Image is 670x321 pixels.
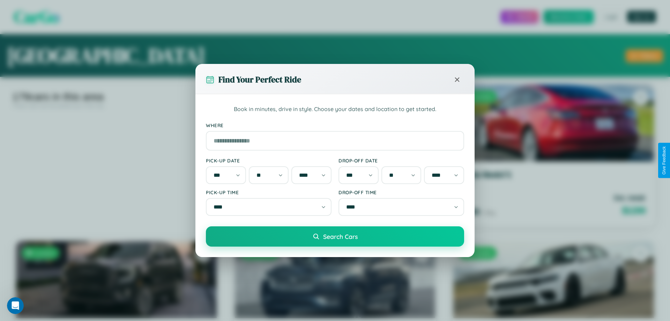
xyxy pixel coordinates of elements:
[206,105,464,114] p: Book in minutes, drive in style. Choose your dates and location to get started.
[206,189,332,195] label: Pick-up Time
[206,122,464,128] label: Where
[338,189,464,195] label: Drop-off Time
[206,226,464,247] button: Search Cars
[338,158,464,163] label: Drop-off Date
[206,158,332,163] label: Pick-up Date
[323,233,358,240] span: Search Cars
[218,74,301,85] h3: Find Your Perfect Ride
